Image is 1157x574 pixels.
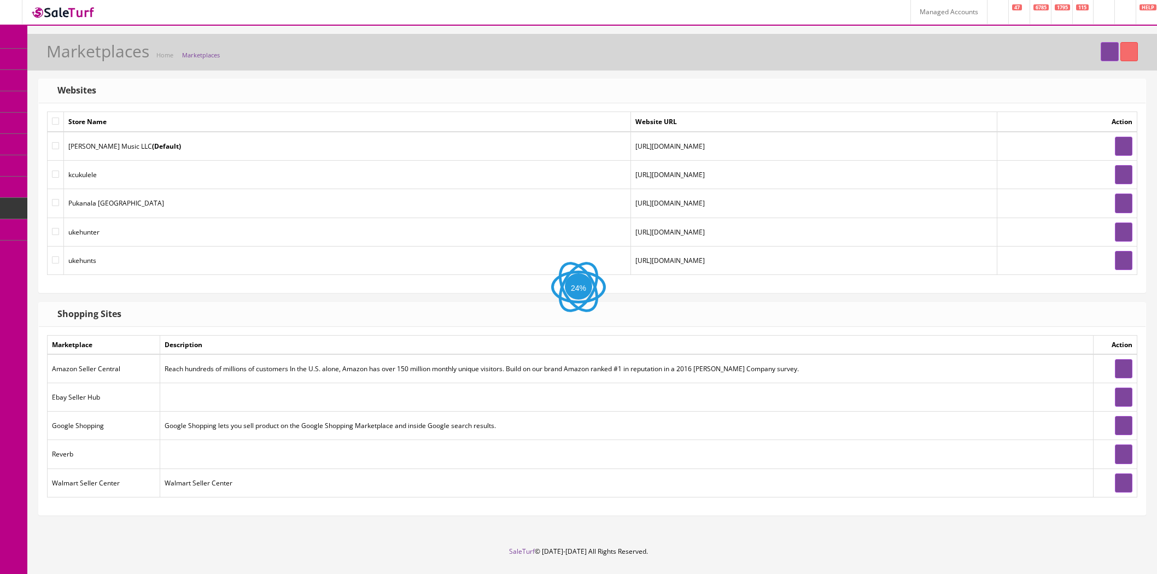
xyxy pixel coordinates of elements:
[160,354,1093,383] td: Reach hundreds of millions of customers In the U.S. alone, Amazon has over 150 million monthly un...
[1140,4,1156,10] span: HELP
[631,112,997,132] td: Website URL
[50,86,96,96] h3: Websites
[160,412,1093,440] td: Google Shopping lets you sell product on the Google Shopping Marketplace and inside Google search...
[48,440,160,468] td: Reverb
[64,161,631,189] td: kcukulele
[64,218,631,246] td: ukehunter
[156,51,173,59] a: Home
[160,335,1093,354] td: Description
[64,132,631,161] td: [PERSON_NAME] Music LLC
[1076,4,1089,10] span: 115
[48,383,160,412] td: Ebay Seller Hub
[1012,4,1022,10] span: 47
[509,547,535,556] a: SaleTurf
[1094,335,1137,354] td: Action
[48,468,160,497] td: Walmart Seller Center
[50,309,121,319] h3: Shopping Sites
[46,42,149,60] h1: Marketplaces
[631,161,997,189] td: [URL][DOMAIN_NAME]
[64,246,631,274] td: ukehunts
[631,132,997,161] td: [URL][DOMAIN_NAME]
[48,335,160,354] td: Marketplace
[631,218,997,246] td: [URL][DOMAIN_NAME]
[152,142,181,151] b: (Default)
[64,189,631,218] td: Pukanala [GEOGRAPHIC_DATA]
[1033,4,1049,10] span: 6785
[31,5,96,20] img: SaleTurf
[160,468,1093,497] td: Walmart Seller Center
[1055,4,1070,10] span: 1795
[631,246,997,274] td: [URL][DOMAIN_NAME]
[48,354,160,383] td: Amazon Seller Central
[64,112,631,132] td: Store Name
[182,51,220,59] a: Marketplaces
[997,112,1137,132] td: Action
[48,412,160,440] td: Google Shopping
[631,189,997,218] td: [URL][DOMAIN_NAME]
